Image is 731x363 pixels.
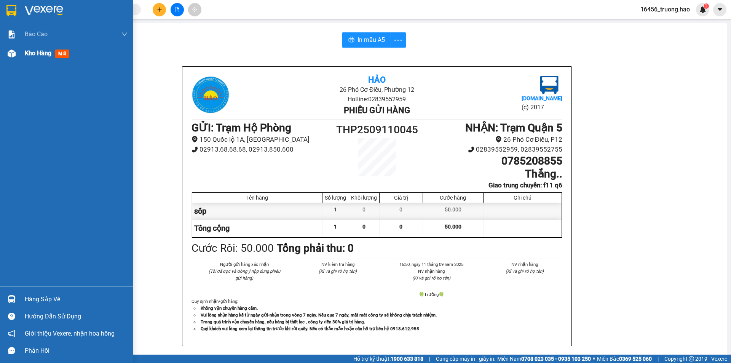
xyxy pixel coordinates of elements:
span: 16456_truong.hao [634,5,696,14]
span: Cung cấp máy in - giấy in: [436,355,495,363]
b: Hảo [368,75,386,85]
div: Phản hồi [25,345,128,357]
span: In mẫu A5 [358,35,385,45]
li: 02913.68.68.68, 02913.850.600 [192,144,330,155]
li: (c) 2017 [522,102,562,112]
div: 1 [322,203,349,220]
span: Kho hàng [25,50,51,57]
h1: 0785208855 [423,155,562,168]
span: printer [348,37,354,44]
span: 0 [399,224,402,230]
span: file-add [174,7,180,12]
i: (Kí và ghi rõ họ tên) [412,275,450,281]
div: 0 [380,203,423,220]
li: Hotline: 02839552959 [253,94,500,104]
b: Giao trung chuyển: f11 q6 [488,181,562,189]
button: caret-down [713,3,726,16]
div: Khối lượng [351,195,377,201]
div: Cước hàng [425,195,481,201]
button: aim [188,3,201,16]
i: (Tôi đã đọc và đồng ý nộp dung phiếu gửi hàng) [209,269,280,281]
div: 0 [349,203,380,220]
li: NV nhận hàng [394,268,469,275]
li: 26 Phó Cơ Điều, Phường 12 [253,85,500,94]
sup: 1 [704,3,709,9]
li: 150 Quốc lộ 1A, [GEOGRAPHIC_DATA] [192,134,330,145]
strong: Quý khách vui lòng xem lại thông tin trước khi rời quầy. Nếu có thắc mắc hoặc cần hỗ trợ liên hệ ... [201,326,419,331]
span: environment [495,136,502,142]
span: message [8,347,15,354]
div: Cước Rồi : 50.000 [192,240,274,257]
span: question-circle [8,313,15,320]
strong: 0369 525 060 [619,356,652,362]
span: Báo cáo [25,29,48,39]
span: Miền Nam [497,355,591,363]
img: icon-new-feature [699,6,706,13]
span: ⚪️ [593,357,595,360]
span: caret-down [717,6,723,13]
span: 1 [334,224,337,230]
span: copyright [689,356,694,361]
span: environment [192,136,198,142]
button: printerIn mẫu A5 [342,32,391,48]
button: file-add [171,3,184,16]
b: NHẬN : Trạm Quận 5 [465,122,562,134]
span: phone [192,146,198,153]
span: Giới thiệu Vexere, nhận hoa hồng [25,329,115,338]
li: 🍀Trường🍀 [394,291,469,298]
img: logo.jpg [192,76,230,114]
li: 16:50, ngày 11 tháng 09 năm 2025 [394,261,469,268]
li: NV kiểm tra hàng [300,261,376,268]
span: notification [8,330,15,337]
div: Tên hàng [194,195,320,201]
li: 02839552959, 02839552755 [423,144,562,155]
strong: 0708 023 035 - 0935 103 250 [521,356,591,362]
span: Hỗ trợ kỹ thuật: [353,355,423,363]
img: logo-vxr [6,5,16,16]
div: sốp [192,203,322,220]
span: 1 [705,3,707,9]
div: Hướng dẫn sử dụng [25,311,128,322]
span: mới [55,50,69,58]
div: Hàng sắp về [25,294,128,305]
li: 26 Phó Cơ Điều, Phường 12 [71,19,318,28]
div: Ghi chú [485,195,560,201]
span: down [121,31,128,37]
i: (Kí và ghi rõ họ tên) [319,269,357,274]
li: NV nhận hàng [487,261,563,268]
h1: Thắng.. [423,168,562,181]
b: GỬI : Trạm Hộ Phòng [10,55,109,68]
img: solution-icon [8,30,16,38]
span: Miền Bắc [597,355,652,363]
div: Giá trị [381,195,421,201]
span: 50.000 [445,224,461,230]
b: GỬI : Trạm Hộ Phòng [192,122,291,134]
span: | [429,355,430,363]
b: Tổng phải thu: 0 [277,242,354,254]
strong: Vui lòng nhận hàng kể từ ngày gửi-nhận trong vòng 7 ngày. Nếu qua 7 ngày, mất mát công ty sẽ khôn... [201,312,437,318]
li: Hotline: 02839552959 [71,28,318,38]
span: 0 [362,224,365,230]
span: aim [192,7,197,12]
b: [DOMAIN_NAME] [522,95,562,101]
button: more [391,32,406,48]
span: plus [157,7,162,12]
img: logo.jpg [540,76,559,94]
div: 50.000 [423,203,484,220]
span: more [391,35,405,45]
div: Số lượng [324,195,347,201]
li: Người gửi hàng xác nhận [207,261,282,268]
strong: Không vận chuyển hàng cấm. [201,305,258,311]
button: plus [153,3,166,16]
span: | [658,355,659,363]
strong: 1900 633 818 [391,356,423,362]
li: 26 Phó Cơ Điều, P12 [423,134,562,145]
strong: Trong quá trình vận chuyển hàng, nếu hàng bị thất lạc , công ty đền 30% giá trị hàng. [201,319,365,325]
h1: THP2509110045 [330,122,423,138]
img: logo.jpg [10,10,48,48]
b: Phiếu gửi hàng [344,106,410,115]
span: Tổng cộng [194,224,230,233]
img: warehouse-icon [8,295,16,303]
div: Quy định nhận/gửi hàng : [192,298,562,332]
i: (Kí và ghi rõ họ tên) [506,269,544,274]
